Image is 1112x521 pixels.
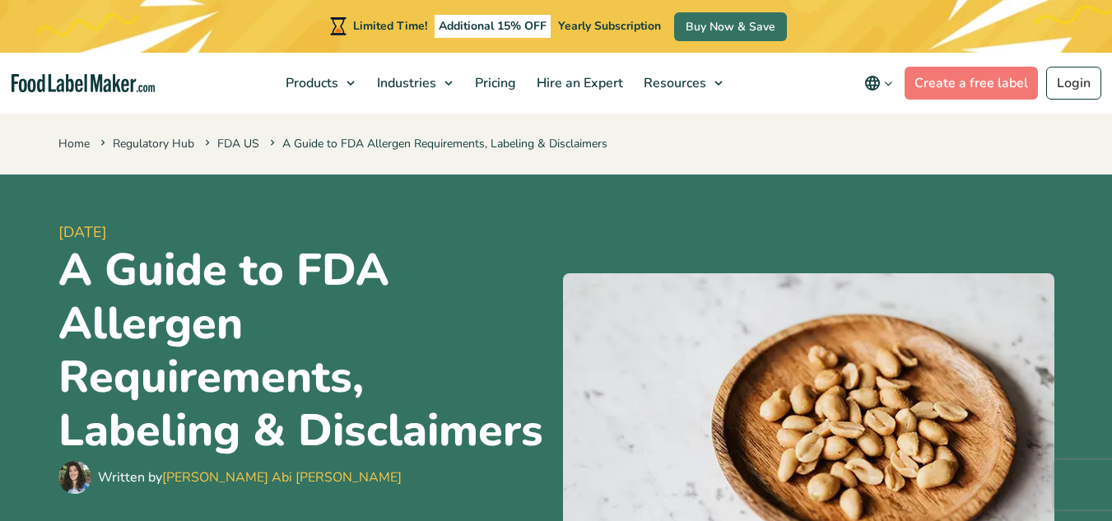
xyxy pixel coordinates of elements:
a: Home [58,136,90,151]
a: Products [276,53,363,114]
h1: A Guide to FDA Allergen Requirements, Labeling & Disclaimers [58,244,550,457]
span: Hire an Expert [532,74,625,92]
span: [DATE] [58,221,550,244]
a: Login [1046,67,1101,100]
a: Industries [367,53,461,114]
a: Buy Now & Save [674,12,787,41]
img: Maria Abi Hanna - Food Label Maker [58,461,91,494]
a: Regulatory Hub [113,136,194,151]
span: Additional 15% OFF [435,15,551,38]
span: Yearly Subscription [558,18,661,34]
a: Hire an Expert [527,53,630,114]
a: Pricing [465,53,523,114]
a: [PERSON_NAME] Abi [PERSON_NAME] [162,468,402,486]
span: Limited Time! [353,18,427,34]
a: Create a free label [905,67,1038,100]
span: Resources [639,74,708,92]
span: Products [281,74,340,92]
span: Pricing [470,74,518,92]
a: FDA US [217,136,259,151]
div: Written by [98,468,402,487]
span: A Guide to FDA Allergen Requirements, Labeling & Disclaimers [267,136,607,151]
span: Industries [372,74,438,92]
a: Resources [634,53,731,114]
